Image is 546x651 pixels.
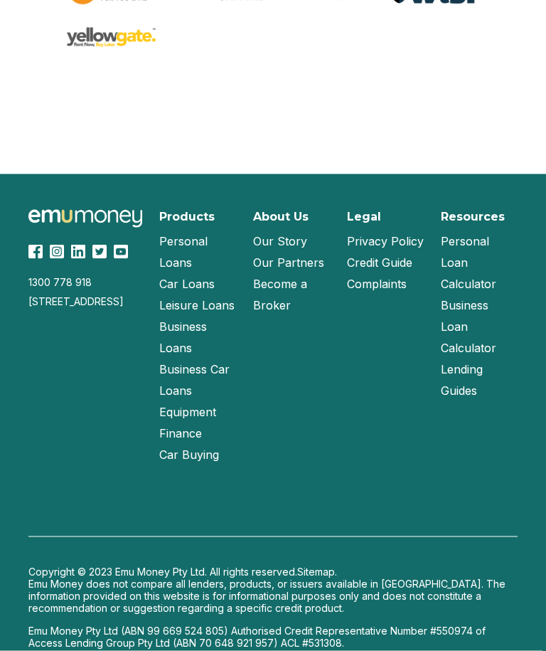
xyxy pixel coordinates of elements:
[441,295,518,359] a: Business Loan Calculator
[159,359,236,401] a: Business Car Loans
[71,245,85,259] img: LinkedIn
[28,566,518,578] p: Copyright © 2023 Emu Money Pty Ltd. All rights reserved.
[92,245,107,259] img: Twitter
[347,210,381,223] h2: Legal
[114,245,128,259] img: YouTube
[441,210,505,223] h2: Resources
[159,231,236,273] a: Personal Loans
[441,231,518,295] a: Personal Loan Calculator
[28,625,518,649] p: Emu Money Pty Ltd (ABN 99 669 524 805) Authorised Credit Representative Number #550974 of Access ...
[159,316,236,359] a: Business Loans
[28,295,142,307] div: [STREET_ADDRESS]
[347,273,407,295] a: Complaints
[159,273,215,295] a: Car Loans
[50,245,64,259] img: Instagram
[67,28,156,48] img: Yellow Gate
[159,295,235,316] a: Leisure Loans
[347,231,424,252] a: Privacy Policy
[159,444,219,465] a: Car Buying
[28,245,43,259] img: Facebook
[253,210,309,223] h2: About Us
[28,578,518,614] p: Emu Money does not compare all lenders, products, or issuers available in [GEOGRAPHIC_DATA]. The ...
[253,231,307,252] a: Our Story
[159,401,236,444] a: Equipment Finance
[28,210,142,228] img: Emu Money
[347,252,412,273] a: Credit Guide
[159,210,215,223] h2: Products
[253,252,324,273] a: Our Partners
[297,566,337,578] a: Sitemap.
[28,276,142,288] div: 1300 778 918
[253,273,330,316] a: Become a Broker
[441,359,518,401] a: Lending Guides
